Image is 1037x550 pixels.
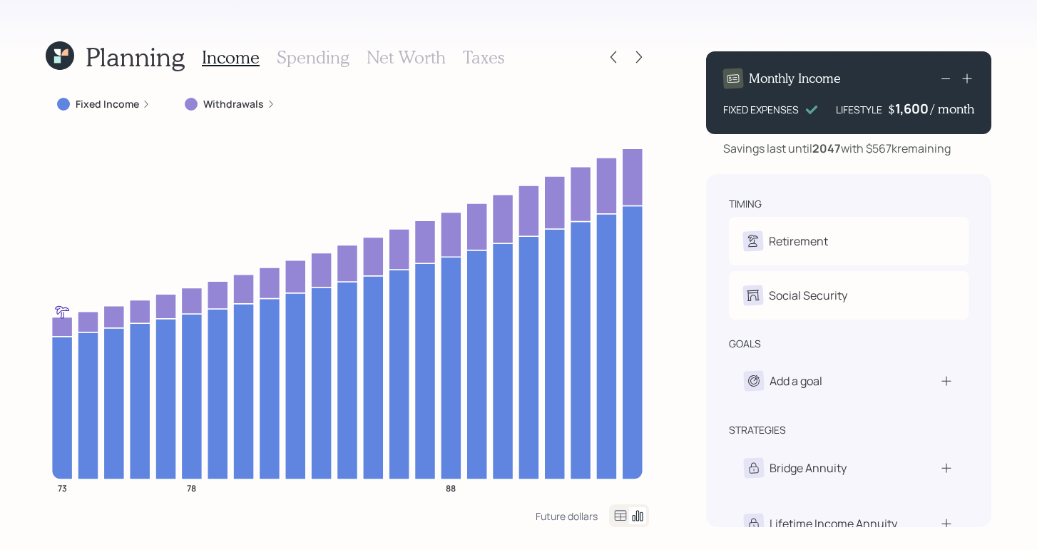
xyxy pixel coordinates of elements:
[463,47,504,68] h3: Taxes
[367,47,446,68] h3: Net Worth
[729,423,786,437] div: strategies
[895,100,931,117] div: 1,600
[277,47,349,68] h3: Spending
[729,337,761,351] div: goals
[770,372,822,389] div: Add a goal
[769,287,847,304] div: Social Security
[723,140,951,157] div: Savings last until with $567k remaining
[202,47,260,68] h3: Income
[58,482,67,494] tspan: 73
[888,101,895,117] h4: $
[187,482,196,494] tspan: 78
[446,482,456,494] tspan: 88
[770,515,897,532] div: Lifetime Income Annuity
[536,509,598,523] div: Future dollars
[812,141,841,156] b: 2047
[769,233,828,250] div: Retirement
[836,102,882,117] div: LIFESTYLE
[86,41,185,72] h1: Planning
[729,197,762,211] div: timing
[770,459,847,477] div: Bridge Annuity
[931,101,974,117] h4: / month
[723,102,799,117] div: FIXED EXPENSES
[76,97,139,111] label: Fixed Income
[203,97,264,111] label: Withdrawals
[749,71,841,86] h4: Monthly Income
